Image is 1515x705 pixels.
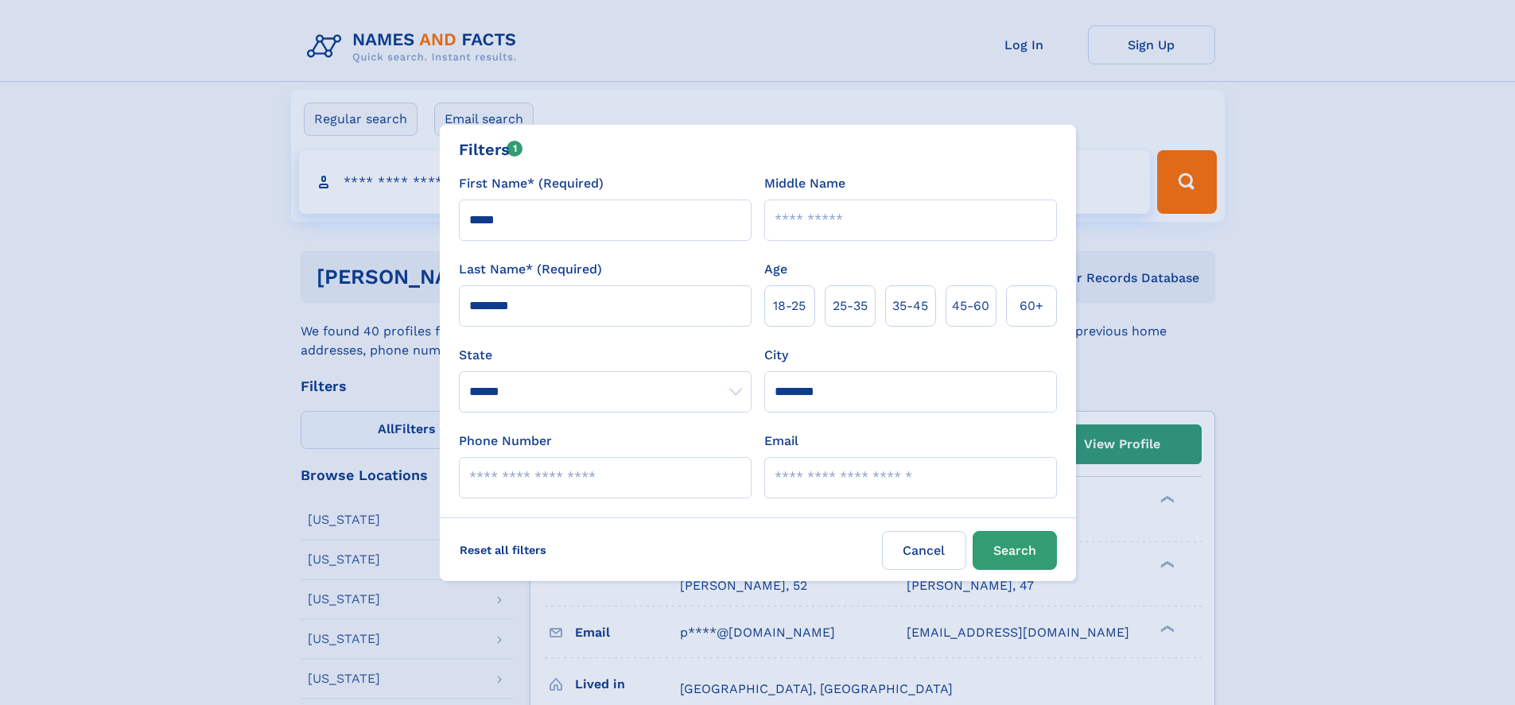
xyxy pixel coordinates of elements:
label: Cancel [882,531,966,570]
label: Email [764,432,798,451]
span: 35‑45 [892,296,928,316]
label: Phone Number [459,432,552,451]
label: City [764,346,788,365]
label: Middle Name [764,174,845,193]
label: Reset all filters [449,531,557,569]
button: Search [973,531,1057,570]
label: Age [764,260,787,279]
div: Filters [459,138,523,161]
span: 60+ [1020,296,1043,316]
span: 18‑25 [773,296,806,316]
span: 25‑35 [833,296,868,316]
span: 45‑60 [952,296,989,316]
label: First Name* (Required) [459,174,604,193]
label: State [459,346,752,365]
label: Last Name* (Required) [459,260,602,279]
